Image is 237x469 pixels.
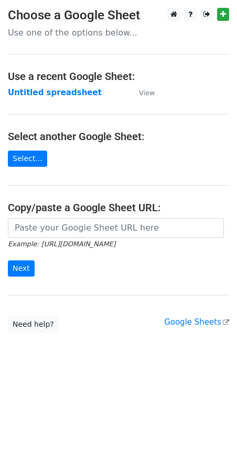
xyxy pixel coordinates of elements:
[128,88,155,97] a: View
[164,317,229,327] a: Google Sheets
[8,260,35,277] input: Next
[139,89,155,97] small: View
[8,201,229,214] h4: Copy/paste a Google Sheet URL:
[8,151,47,167] a: Select...
[8,316,59,333] a: Need help?
[8,218,224,238] input: Paste your Google Sheet URL here
[8,88,102,97] a: Untitled spreadsheet
[8,8,229,23] h3: Choose a Google Sheet
[8,70,229,83] h4: Use a recent Google Sheet:
[8,27,229,38] p: Use one of the options below...
[8,240,115,248] small: Example: [URL][DOMAIN_NAME]
[8,130,229,143] h4: Select another Google Sheet:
